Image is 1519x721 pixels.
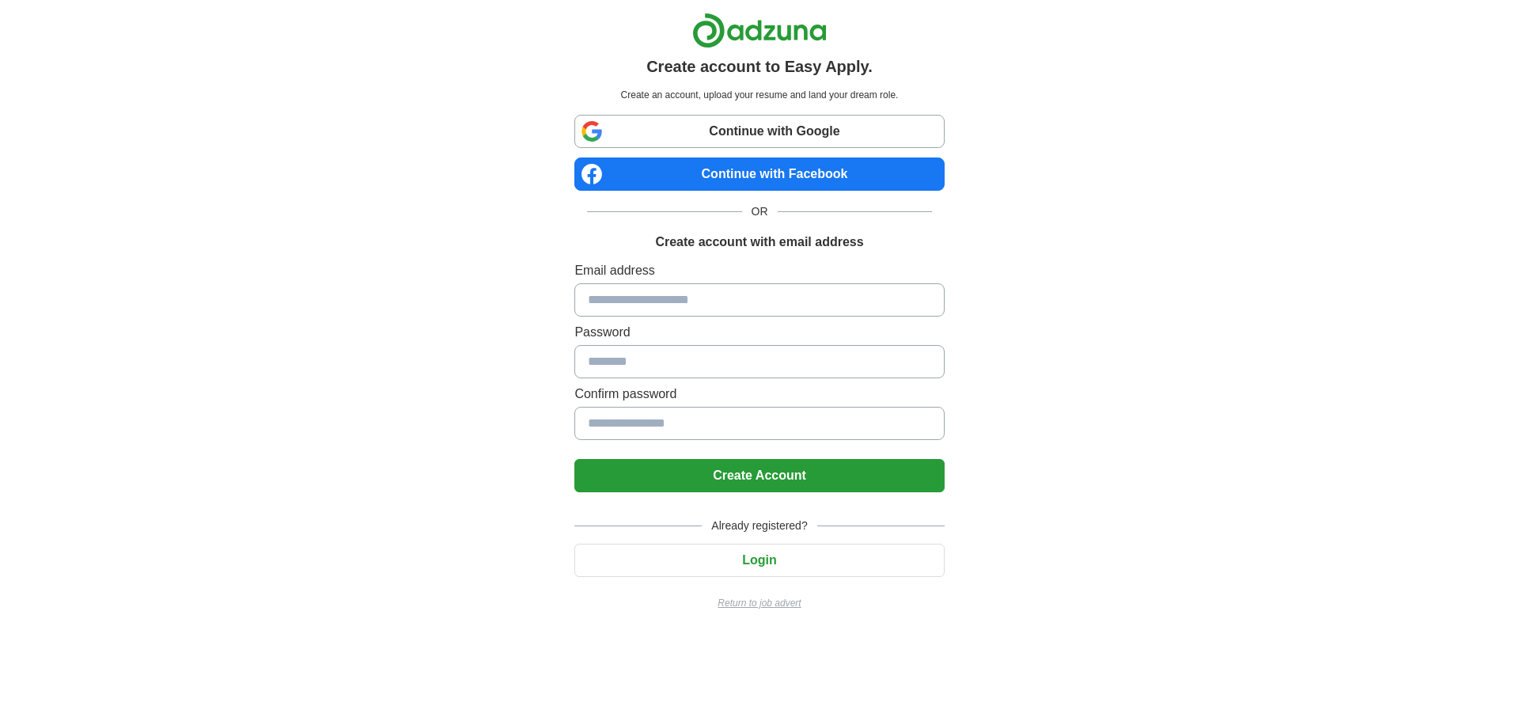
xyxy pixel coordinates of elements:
h1: Create account to Easy Apply. [646,55,873,78]
p: Create an account, upload your resume and land your dream role. [578,88,941,102]
label: Confirm password [574,385,944,404]
span: Already registered? [702,518,816,534]
label: Email address [574,261,944,280]
a: Continue with Facebook [574,157,944,191]
h1: Create account with email address [655,233,863,252]
span: OR [742,203,778,220]
button: Create Account [574,459,944,492]
a: Return to job advert [574,596,944,610]
img: Adzuna logo [692,13,827,48]
button: Login [574,544,944,577]
a: Login [574,553,944,567]
label: Password [574,323,944,342]
a: Continue with Google [574,115,944,148]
